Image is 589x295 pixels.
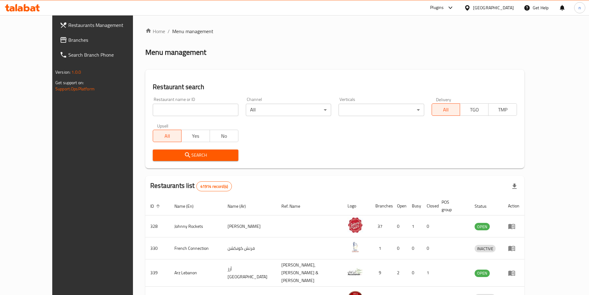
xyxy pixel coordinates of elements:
td: 0 [422,215,437,237]
div: [GEOGRAPHIC_DATA] [473,4,514,11]
button: TMP [488,103,517,116]
label: Delivery [436,97,451,102]
span: All [156,132,179,141]
span: Name (Ar) [228,202,254,210]
span: Search [158,151,233,159]
td: 0 [407,237,422,259]
button: Yes [181,130,210,142]
td: 1 [407,215,422,237]
span: TMP [491,105,514,114]
div: OPEN [475,270,490,277]
button: All [432,103,460,116]
td: 0 [392,215,407,237]
span: Name (En) [174,202,202,210]
th: Branches [370,197,392,215]
td: أرز [GEOGRAPHIC_DATA] [223,259,276,287]
input: Search for restaurant name or ID.. [153,104,238,116]
div: Total records count [196,181,232,191]
th: Action [503,197,524,215]
label: Upsell [157,124,169,128]
img: Arz Lebanon [348,264,363,280]
th: Closed [422,197,437,215]
a: Search Branch Phone [55,47,151,62]
a: Branches [55,33,151,47]
div: Plugins [430,4,444,11]
button: No [210,130,238,142]
div: Menu [508,223,519,230]
div: All [246,104,331,116]
span: Restaurants Management [68,21,146,29]
td: 2 [392,259,407,287]
h2: Menu management [145,47,206,57]
span: Ref. Name [281,202,308,210]
nav: breadcrumb [145,28,524,35]
td: 330 [145,237,169,259]
span: 41914 record(s) [197,184,232,189]
li: / [168,28,170,35]
span: POS group [442,198,462,213]
td: Johnny Rockets [169,215,223,237]
a: Support.OpsPlatform [55,85,95,93]
span: Menu management [172,28,213,35]
span: n [578,4,581,11]
span: 1.0.0 [71,68,81,76]
img: Johnny Rockets [348,217,363,233]
td: 328 [145,215,169,237]
span: INACTIVE [475,245,496,252]
span: Status [475,202,495,210]
span: TGO [463,105,486,114]
h2: Restaurants list [150,181,232,191]
td: 339 [145,259,169,287]
td: French Connection [169,237,223,259]
button: All [153,130,181,142]
span: OPEN [475,270,490,277]
td: 9 [370,259,392,287]
span: All [434,105,458,114]
td: 1 [370,237,392,259]
td: 0 [392,237,407,259]
span: Version: [55,68,70,76]
td: 37 [370,215,392,237]
td: 0 [407,259,422,287]
span: Get support on: [55,79,84,87]
span: OPEN [475,223,490,230]
span: No [212,132,236,141]
span: Yes [184,132,207,141]
td: [PERSON_NAME] [223,215,276,237]
th: Logo [343,197,370,215]
div: ​ [339,104,424,116]
div: Menu [508,269,519,277]
th: Busy [407,197,422,215]
td: Arz Lebanon [169,259,223,287]
span: ID [150,202,162,210]
a: Restaurants Management [55,18,151,33]
td: 1 [422,259,437,287]
td: [PERSON_NAME],[PERSON_NAME] & [PERSON_NAME] [276,259,343,287]
div: Export file [507,179,522,194]
a: Home [145,28,165,35]
span: Branches [68,36,146,44]
button: Search [153,150,238,161]
span: Search Branch Phone [68,51,146,59]
div: Menu [508,245,519,252]
th: Open [392,197,407,215]
img: French Connection [348,239,363,255]
td: 0 [422,237,437,259]
td: فرنش كونكشن [223,237,276,259]
h2: Restaurant search [153,82,517,92]
button: TGO [460,103,489,116]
